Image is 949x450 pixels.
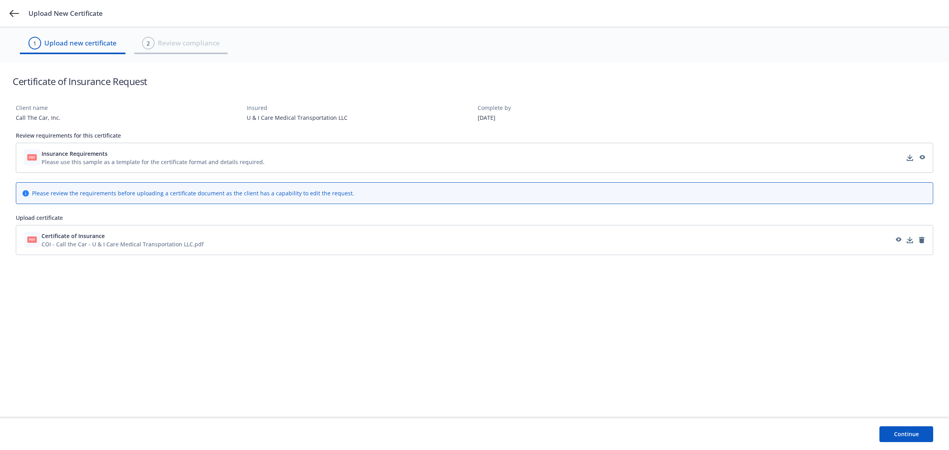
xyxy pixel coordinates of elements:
[147,39,150,47] div: 2
[247,113,471,122] div: U & I Care Medical Transportation LLC
[16,143,933,173] div: Insurance RequirementsPlease use this sample as a template for the certificate format and details...
[478,104,702,112] div: Complete by
[28,9,103,18] span: Upload New Certificate
[917,235,926,245] a: remove
[16,104,240,112] div: Client name
[879,426,933,442] button: Continue
[16,113,240,122] div: Call The Car, Inc.
[13,75,147,88] h1: Certificate of Insurance Request
[905,235,915,245] a: download
[44,38,117,48] span: Upload new certificate
[42,149,108,158] span: Insurance Requirements
[42,232,204,240] button: Certificate of Insurance
[16,214,933,222] div: Upload certificate
[33,39,36,47] div: 1
[42,232,105,240] span: Certificate of Insurance
[905,153,915,163] a: download
[247,104,471,112] div: Insured
[42,149,265,158] button: Insurance Requirements
[893,235,903,245] a: preview
[42,158,265,166] div: Please use this sample as a template for the certificate format and details required.
[917,153,926,163] a: preview
[32,189,354,197] div: Please review the requirements before uploading a certificate document as the client has a capabi...
[16,131,933,140] div: Review requirements for this certificate
[478,113,702,122] div: [DATE]
[158,38,220,48] span: Review compliance
[42,240,204,248] div: COI - Call the Car - U & I Care Medical Transportation LLC.pdf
